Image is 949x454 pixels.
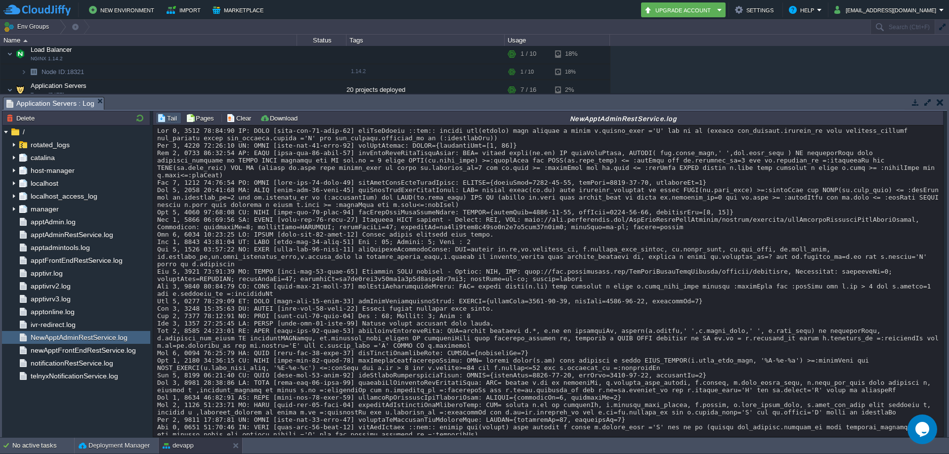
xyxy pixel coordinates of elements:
img: AMDAwAAAACH5BAEAAAAALAAAAAABAAEAAAICRAEAOw== [23,40,28,42]
div: Name [1,35,297,46]
div: 18% [555,64,587,80]
iframe: chat widget [907,414,939,444]
img: AMDAwAAAACH5BAEAAAAALAAAAAABAAEAAAICRAEAOw== [7,44,13,64]
div: Status [298,35,346,46]
button: [EMAIL_ADDRESS][DOMAIN_NAME] [834,4,939,16]
div: 1 / 10 [520,64,534,80]
button: Tail [157,114,180,123]
a: apptAdminRestService.log [29,230,115,239]
a: NewApptAdminRestService.log [29,333,129,342]
img: AMDAwAAAACH5BAEAAAAALAAAAAABAAEAAAICRAEAOw== [27,64,41,80]
div: 20 projects deployed [346,80,505,100]
div: 1 / 10 [520,44,536,64]
div: Tags [347,35,504,46]
div: NewApptAdminRestService.log [304,114,942,123]
img: CloudJiffy [3,4,71,16]
button: Marketplace [213,4,266,16]
div: 18% [555,44,587,64]
a: localhost_access_log [29,192,99,201]
span: 18321 [41,68,86,76]
span: NGINX 1.14.2 [31,56,63,62]
a: notificationRestService.log [29,359,115,368]
a: manager [29,205,60,213]
a: newApptFrontEndRestService.log [29,346,137,355]
span: 1.14.2 [351,68,366,74]
button: Env Groups [3,20,52,34]
a: Load BalancerNGINX 1.14.2 [30,46,73,53]
a: ivr-redirect.log [29,320,77,329]
a: apptivrv3.log [29,294,72,303]
a: telnyxNotificationService.log [29,371,120,380]
button: Delete [6,114,38,123]
a: Node ID:18321 [41,68,86,76]
button: Deployment Manager [79,441,150,451]
a: apptFrontEndRestService.log [29,256,124,265]
span: Load Balancer [30,45,73,54]
a: rotated_logs [29,140,71,149]
img: AMDAwAAAACH5BAEAAAAALAAAAAABAAEAAAICRAEAOw== [21,64,27,80]
a: apptivrv2.log [29,282,72,290]
button: Help [789,4,817,16]
a: apptadmintools.log [29,243,91,252]
button: Pages [186,114,217,123]
div: No active tasks [12,438,74,454]
a: apptAdmin.log [29,217,77,226]
span: Node ID: [42,68,67,76]
a: apptivr.log [29,269,64,278]
button: devapp [163,441,194,451]
button: Clear [226,114,254,123]
a: apptonline.log [29,307,76,316]
img: AMDAwAAAACH5BAEAAAAALAAAAAABAAEAAAICRAEAOw== [13,80,27,100]
img: AMDAwAAAACH5BAEAAAAALAAAAAABAAEAAAICRAEAOw== [13,44,27,64]
a: catalina [29,153,56,162]
button: Upgrade Account [644,4,714,16]
button: Import [167,4,204,16]
span: Application Servers [30,82,88,90]
div: 2% [555,80,587,100]
button: New Environment [89,4,157,16]
img: AMDAwAAAACH5BAEAAAAALAAAAAABAAEAAAICRAEAOw== [7,80,13,100]
button: Download [260,114,301,123]
div: Usage [505,35,609,46]
span: Tomcat [DATE] [31,92,64,98]
a: host-manager [29,166,76,175]
a: localhost [29,179,60,188]
a: / [21,127,26,136]
a: Application ServersTomcat [DATE] [30,82,88,89]
span: Application Servers : Log [6,97,94,110]
div: 7 / 16 [520,80,536,100]
button: Settings [735,4,776,16]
